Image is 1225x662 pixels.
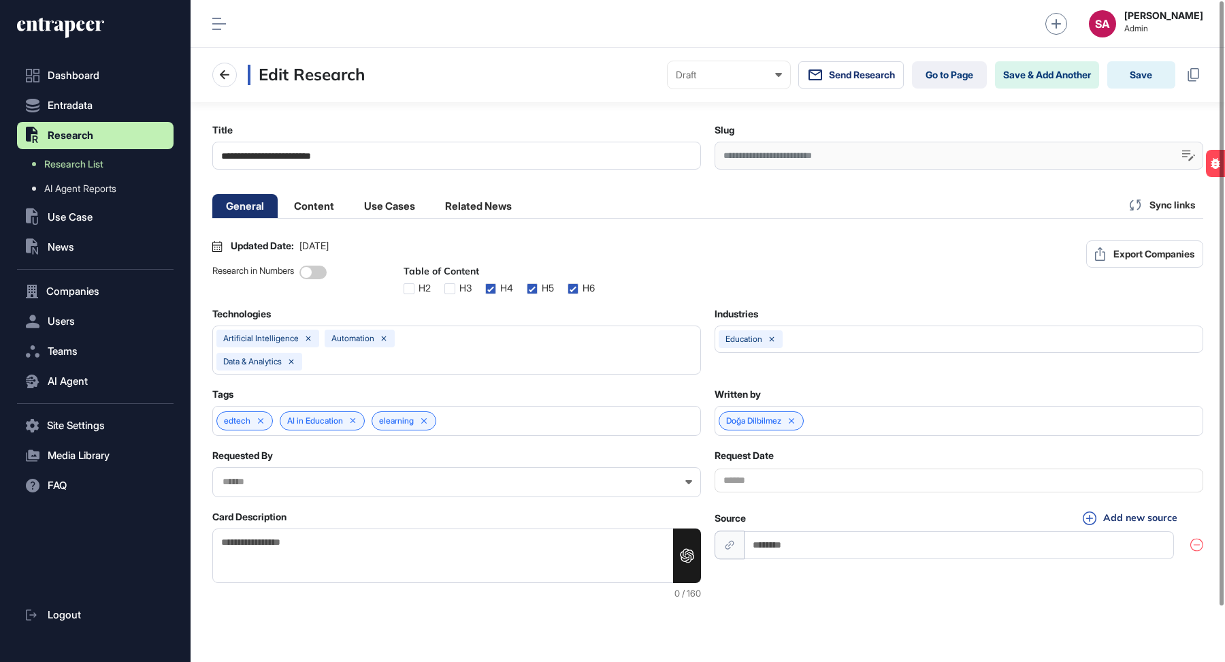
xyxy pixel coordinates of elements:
label: Source [715,513,746,524]
button: Users [17,308,174,335]
button: Media Library [17,442,174,469]
a: Doğa Dilbilmez [726,416,781,426]
button: Site Settings [17,412,174,439]
div: artificial intelligence [223,334,299,343]
div: H5 [542,283,554,294]
button: AI Agent [17,368,174,395]
div: data & analytics [223,357,282,366]
span: Site Settings [47,420,105,431]
div: 0 / 160 [212,588,701,599]
button: Send Research [798,61,904,89]
span: Admin [1124,24,1203,33]
button: Export Companies [1086,240,1203,268]
div: Research in Numbers [212,266,294,294]
button: SA [1089,10,1116,37]
div: Sync links [1122,191,1203,218]
span: Companies [46,286,99,297]
span: Use Case [48,212,93,223]
button: Use Case [17,204,174,231]
a: Dashboard [17,62,174,89]
a: Research List [24,152,174,176]
span: Entradata [48,100,93,111]
div: Updated Date: [231,240,329,251]
a: Logout [17,601,174,629]
button: education [715,326,1203,353]
button: Research [17,122,174,149]
div: Table of Content [404,266,595,278]
div: Draft [676,69,782,80]
span: Media Library [48,450,110,461]
a: Go to Page [912,61,987,89]
button: artificial intelligenceautomationdata & analytics [212,326,701,375]
label: Industries [715,309,758,319]
span: FAQ [48,480,67,491]
label: Title [212,125,233,136]
span: AI in Education [287,416,343,426]
label: Slug [715,125,734,136]
span: AI Agent Reports [44,183,116,194]
span: Research [48,130,93,141]
span: Dashboard [48,70,99,81]
div: H4 [500,283,513,294]
span: Send Research [829,69,895,80]
button: Save [1107,61,1175,89]
div: automation [331,334,374,343]
div: education [725,334,762,344]
label: Technologies [212,309,271,319]
button: Add new source [1079,511,1181,526]
button: Entradata [17,92,174,119]
div: H2 [419,283,431,294]
h3: Edit Research [248,65,365,85]
span: Logout [48,610,81,620]
span: edtech [224,416,250,426]
button: News [17,234,174,261]
li: Content [280,194,348,218]
label: Card Description [212,511,287,522]
span: AI Agent [48,376,88,387]
button: FAQ [17,472,174,499]
button: Companies [17,278,174,305]
label: Requested By [212,450,273,461]
li: Use Cases [350,194,429,218]
label: Tags [212,389,233,400]
input: Datepicker input [715,469,1203,492]
div: H6 [583,283,595,294]
strong: [PERSON_NAME] [1124,10,1203,21]
span: Teams [48,346,78,357]
span: Research List [44,159,103,170]
span: News [48,242,74,253]
span: Users [48,316,75,327]
label: Request Date [715,450,774,461]
button: Save & Add Another [995,61,1099,89]
li: Related News [431,194,525,218]
label: Written by [715,389,761,400]
span: [DATE] [299,240,329,251]
a: AI Agent Reports [24,176,174,201]
button: Teams [17,338,174,365]
li: General [212,194,278,218]
span: elearning [379,416,414,426]
div: H3 [459,283,472,294]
